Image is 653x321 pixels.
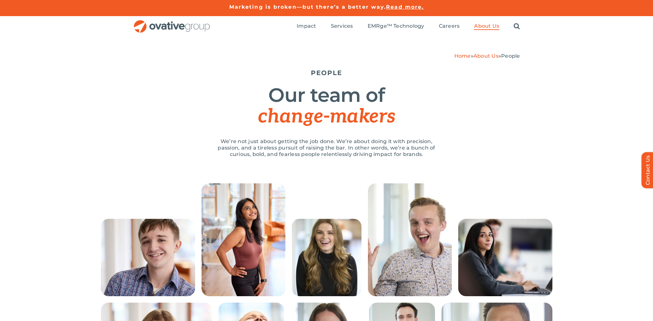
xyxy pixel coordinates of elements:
[292,219,361,296] img: People – Collage Lauren
[133,85,520,127] h1: Our team of
[386,4,424,10] a: Read more.
[458,219,552,296] img: People – Collage Trushna
[473,53,499,59] a: About Us
[133,19,211,25] a: OG_Full_horizontal_RGB
[439,23,460,30] a: Careers
[501,53,520,59] span: People
[202,183,285,296] img: 240613_Ovative Group_Portrait14945 (1)
[297,23,316,30] a: Impact
[474,23,499,29] span: About Us
[133,69,520,77] h5: PEOPLE
[297,16,520,37] nav: Menu
[474,23,499,30] a: About Us
[514,23,520,30] a: Search
[297,23,316,29] span: Impact
[439,23,460,29] span: Careers
[368,183,452,296] img: People – Collage McCrossen
[331,23,353,29] span: Services
[258,105,395,128] span: change-makers
[101,219,195,296] img: People – Collage Ethan
[368,23,424,30] a: EMRge™ Technology
[331,23,353,30] a: Services
[454,53,520,59] span: » »
[229,4,386,10] a: Marketing is broken—but there’s a better way.
[454,53,471,59] a: Home
[211,138,443,158] p: We’re not just about getting the job done. We’re about doing it with precision, passion, and a ti...
[368,23,424,29] span: EMRge™ Technology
